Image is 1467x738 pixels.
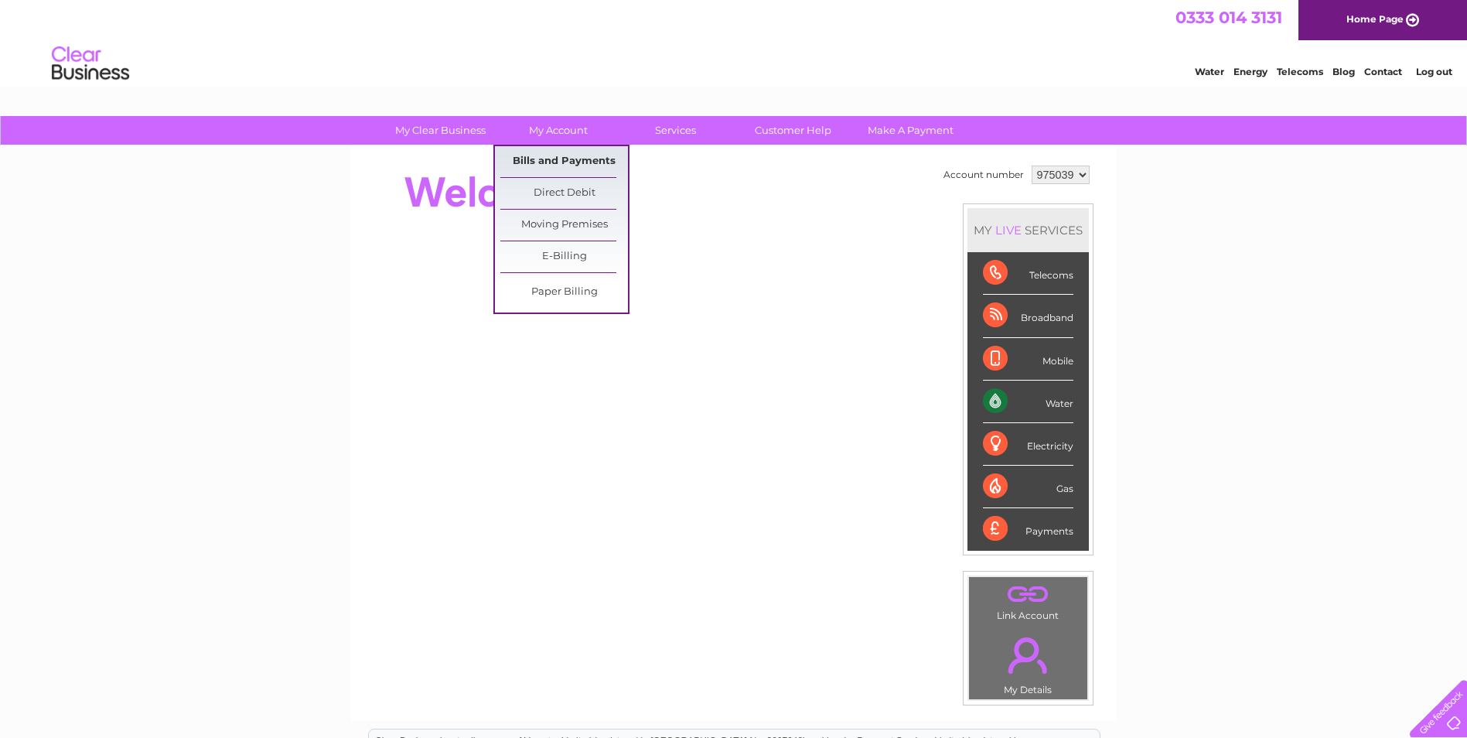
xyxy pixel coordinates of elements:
[973,581,1083,608] a: .
[500,178,628,209] a: Direct Debit
[983,252,1073,295] div: Telecoms
[983,381,1073,423] div: Water
[500,146,628,177] a: Bills and Payments
[500,277,628,308] a: Paper Billing
[968,624,1088,700] td: My Details
[983,508,1073,550] div: Payments
[500,241,628,272] a: E-Billing
[1195,66,1224,77] a: Water
[1416,66,1452,77] a: Log out
[967,208,1089,252] div: MY SERVICES
[612,116,739,145] a: Services
[983,466,1073,508] div: Gas
[729,116,857,145] a: Customer Help
[983,423,1073,466] div: Electricity
[983,295,1073,337] div: Broadband
[847,116,974,145] a: Make A Payment
[983,338,1073,381] div: Mobile
[968,576,1088,625] td: Link Account
[51,40,130,87] img: logo.png
[377,116,504,145] a: My Clear Business
[369,9,1100,75] div: Clear Business is a trading name of Verastar Limited (registered in [GEOGRAPHIC_DATA] No. 3667643...
[1175,8,1282,27] a: 0333 014 3131
[1332,66,1355,77] a: Blog
[500,210,628,241] a: Moving Premises
[494,116,622,145] a: My Account
[973,628,1083,682] a: .
[1277,66,1323,77] a: Telecoms
[940,162,1028,188] td: Account number
[1233,66,1267,77] a: Energy
[992,223,1025,237] div: LIVE
[1364,66,1402,77] a: Contact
